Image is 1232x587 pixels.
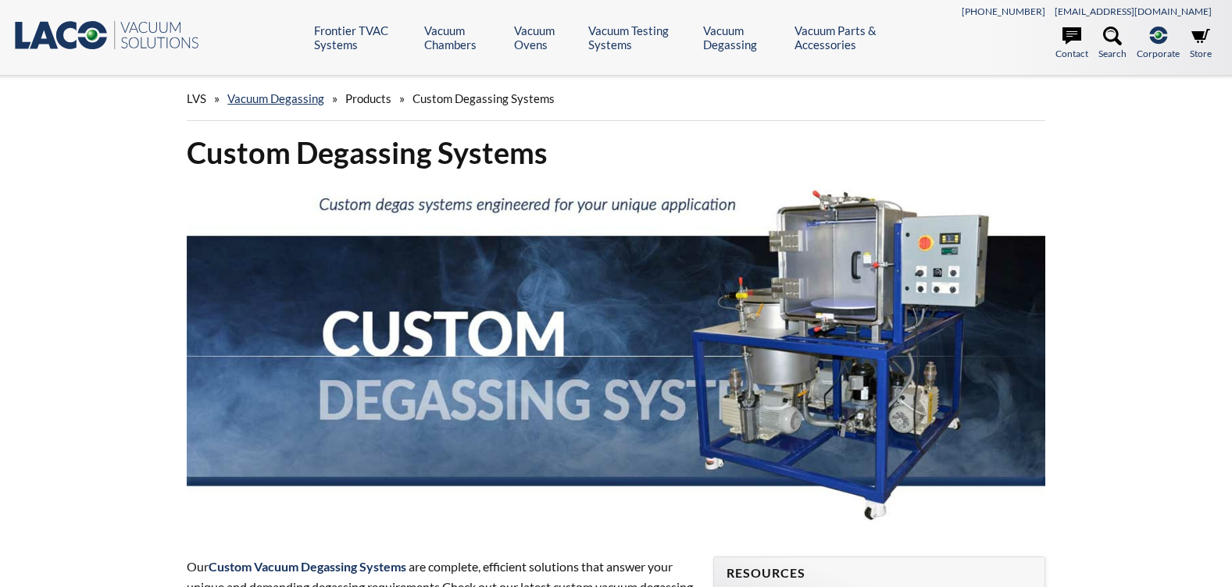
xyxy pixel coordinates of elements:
[1055,5,1212,17] a: [EMAIL_ADDRESS][DOMAIN_NAME]
[514,23,577,52] a: Vacuum Ovens
[1098,27,1127,61] a: Search
[795,23,914,52] a: Vacuum Parts & Accessories
[345,91,391,105] span: Products
[187,76,1045,121] div: » » »
[588,23,691,52] a: Vacuum Testing Systems
[703,23,782,52] a: Vacuum Degassing
[727,565,1032,582] h4: Resources
[187,91,206,105] span: LVS
[424,23,502,52] a: Vacuum Chambers
[227,91,324,105] a: Vacuum Degassing
[314,23,412,52] a: Frontier TVAC Systems
[209,559,406,574] strong: Custom Vacuum Degassing Systems
[1190,27,1212,61] a: Store
[187,133,1045,172] h1: Custom Degassing Systems
[962,5,1045,17] a: [PHONE_NUMBER]
[1137,46,1180,61] span: Corporate
[412,91,555,105] span: Custom Degassing Systems
[1055,27,1088,61] a: Contact
[187,184,1045,527] img: Header showing degassing system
